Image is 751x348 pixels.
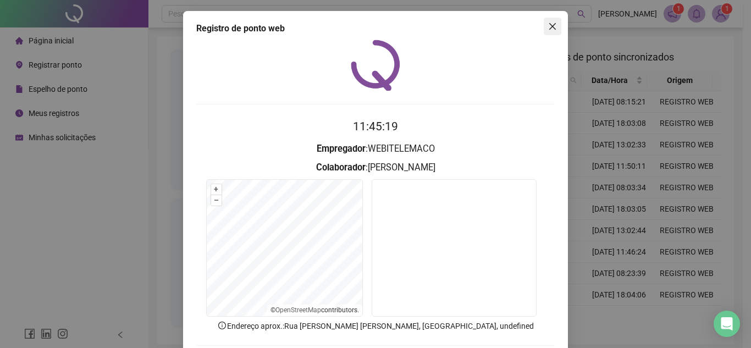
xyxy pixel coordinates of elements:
[351,40,400,91] img: QRPoint
[353,120,398,133] time: 11:45:19
[211,195,222,206] button: –
[196,142,555,156] h3: : WEBITELEMACO
[544,18,561,35] button: Close
[275,306,321,314] a: OpenStreetMap
[270,306,359,314] li: © contributors.
[211,184,222,195] button: +
[196,161,555,175] h3: : [PERSON_NAME]
[317,143,366,154] strong: Empregador
[196,320,555,332] p: Endereço aprox. : Rua [PERSON_NAME] [PERSON_NAME], [GEOGRAPHIC_DATA], undefined
[548,22,557,31] span: close
[217,321,227,330] span: info-circle
[714,311,740,337] div: Open Intercom Messenger
[316,162,366,173] strong: Colaborador
[196,22,555,35] div: Registro de ponto web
